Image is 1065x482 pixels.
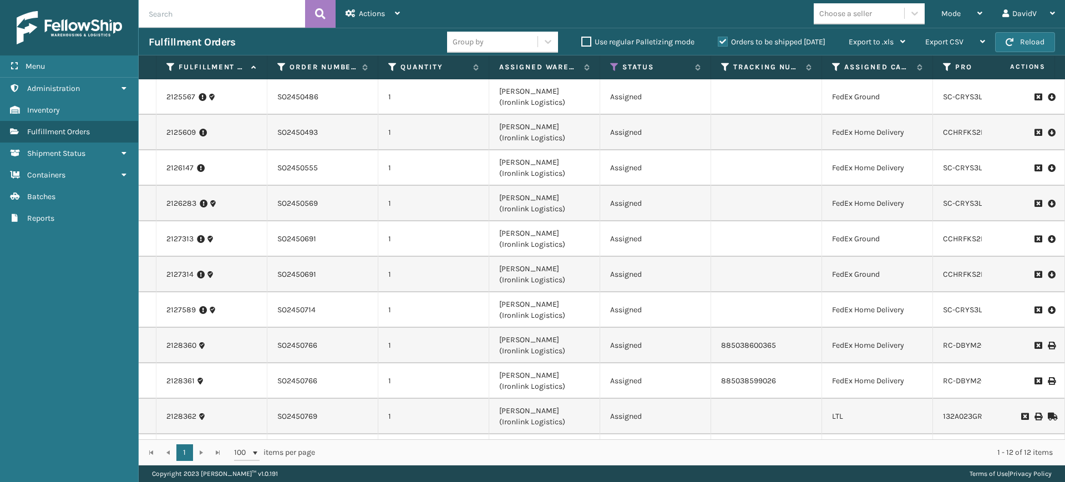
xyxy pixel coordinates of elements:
i: Pull Label [1048,163,1054,174]
a: 885038600365 [721,341,776,350]
i: Pull Label [1048,234,1054,245]
td: [PERSON_NAME] (Ironlink Logistics) [489,292,600,328]
td: 1 [378,115,489,150]
td: FedEx Home Delivery [822,328,933,363]
i: Request to Be Cancelled [1034,129,1041,136]
a: 2128360 [166,340,196,351]
label: Product SKU [955,62,1022,72]
span: Actions [975,58,1052,76]
a: 1 [176,444,193,461]
td: 1 [378,399,489,434]
td: 1 [378,186,489,221]
i: Pull Label [1048,198,1054,209]
button: Reload [995,32,1055,52]
a: SC-CRYS3LU2012 [943,305,1003,314]
td: [PERSON_NAME] (Ironlink Logistics) [489,150,600,186]
a: SC-CRYS3LU2012 [943,163,1003,172]
td: Assigned [600,221,711,257]
td: 1 [378,363,489,399]
a: 885038599026 [721,376,776,385]
td: [PERSON_NAME] (Ironlink Logistics) [489,257,600,292]
label: Fulfillment Order Id [179,62,246,72]
td: 1 [378,292,489,328]
i: Request to Be Cancelled [1034,377,1041,385]
i: Request to Be Cancelled [1034,200,1041,207]
span: Containers [27,170,65,180]
td: FedEx Home Delivery [822,292,933,328]
i: Pull Label [1048,92,1054,103]
a: 132A023GRY [943,412,987,421]
span: 100 [234,447,251,458]
a: CCHRFKS2BLUVA [943,128,1003,137]
a: Privacy Policy [1010,470,1052,478]
td: 1 [378,328,489,363]
span: Administration [27,84,80,93]
td: Assigned [600,363,711,399]
span: Batches [27,192,55,201]
a: CCHRFKS2M26DGRA [943,234,1016,243]
i: Request to Be Cancelled [1034,271,1041,278]
td: Assigned [600,399,711,434]
td: [PERSON_NAME] (Ironlink Logistics) [489,79,600,115]
td: FedEx Home Delivery [822,150,933,186]
a: 2128362 [166,411,196,422]
td: 1 [378,221,489,257]
td: Assigned [600,150,711,186]
a: RC-DBYM2616 [943,376,993,385]
i: Print Label [1048,377,1054,385]
td: 1 [378,434,489,470]
td: FedEx Home Delivery [822,363,933,399]
a: 2127589 [166,305,196,316]
span: Mode [941,9,961,18]
td: [PERSON_NAME] (Ironlink Logistics) [489,328,600,363]
td: [PERSON_NAME] (Ironlink Logistics) [489,363,600,399]
a: SC-CRYS3LU2001 [943,92,1003,102]
td: Assigned [600,79,711,115]
td: [PERSON_NAME] (Ironlink Logistics) [489,115,600,150]
td: SO2450691 [267,257,378,292]
div: Choose a seller [819,8,872,19]
i: Request to Be Cancelled [1034,235,1041,243]
td: SO2450714 [267,292,378,328]
a: 2126283 [166,198,196,209]
div: 1 - 12 of 12 items [331,447,1053,458]
a: Terms of Use [970,470,1008,478]
td: [PERSON_NAME] (Ironlink Logistics) [489,186,600,221]
td: LTL [822,399,933,434]
label: Quantity [400,62,468,72]
i: Request to Be Cancelled [1034,93,1041,101]
div: Group by [453,36,484,48]
span: Fulfillment Orders [27,127,90,136]
td: 1 [378,150,489,186]
td: Assigned [600,328,711,363]
label: Tracking Number [733,62,800,72]
a: 2127313 [166,234,194,245]
td: SO2450691 [267,221,378,257]
h3: Fulfillment Orders [149,35,235,49]
i: Pull Label [1048,269,1054,280]
td: Assigned [600,186,711,221]
i: Request to Be Cancelled [1034,306,1041,314]
td: SO2450769 [267,399,378,434]
td: SO2450555 [267,150,378,186]
span: Export CSV [925,37,963,47]
td: [PERSON_NAME] (Ironlink Logistics) [489,399,600,434]
i: Request to Be Cancelled [1021,413,1028,420]
i: Print BOL [1034,413,1041,420]
i: Print Label [1048,342,1054,349]
td: SO2450569 [267,186,378,221]
td: FedEx Ground [822,221,933,257]
label: Orders to be shipped [DATE] [718,37,825,47]
td: FedEx Home Delivery [822,186,933,221]
a: 2128361 [166,376,195,387]
a: 2126147 [166,163,194,174]
span: Reports [27,214,54,223]
td: SO2450634 [267,434,378,470]
a: 2125567 [166,92,195,103]
i: Mark as Shipped [1048,413,1054,420]
a: SC-CRYS3LU2012 [943,199,1003,208]
div: | [970,465,1052,482]
td: Assigned [600,257,711,292]
span: items per page [234,444,315,461]
label: Order Number [290,62,357,72]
